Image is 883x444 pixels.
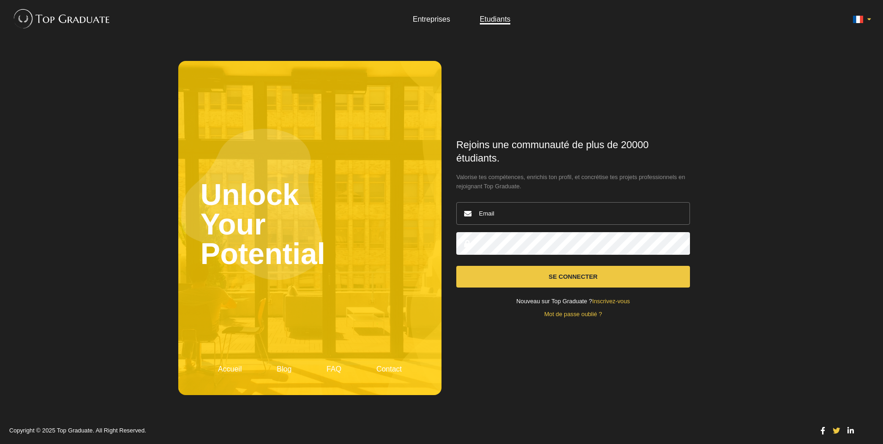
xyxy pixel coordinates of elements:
a: Contact [376,365,402,373]
input: Email [456,202,690,225]
a: Inscrivez-vous [592,298,630,305]
a: Etudiants [480,15,511,23]
div: Nouveau sur Top Graduate ? [456,299,690,305]
a: Entreprises [413,15,450,23]
p: Copyright © 2025 Top Graduate. All Right Reserved. [9,428,810,434]
a: Blog [277,365,291,373]
button: Se connecter [456,266,690,288]
a: Mot de passe oublié ? [544,311,602,318]
img: Top Graduate [9,5,110,32]
a: FAQ [327,365,341,373]
span: Valorise tes compétences, enrichis ton profil, et concrétise tes projets professionnels en rejoig... [456,173,690,191]
a: Accueil [218,365,242,373]
h1: Rejoins une communauté de plus de 20000 étudiants. [456,138,690,165]
h2: Unlock Your Potential [200,83,419,366]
